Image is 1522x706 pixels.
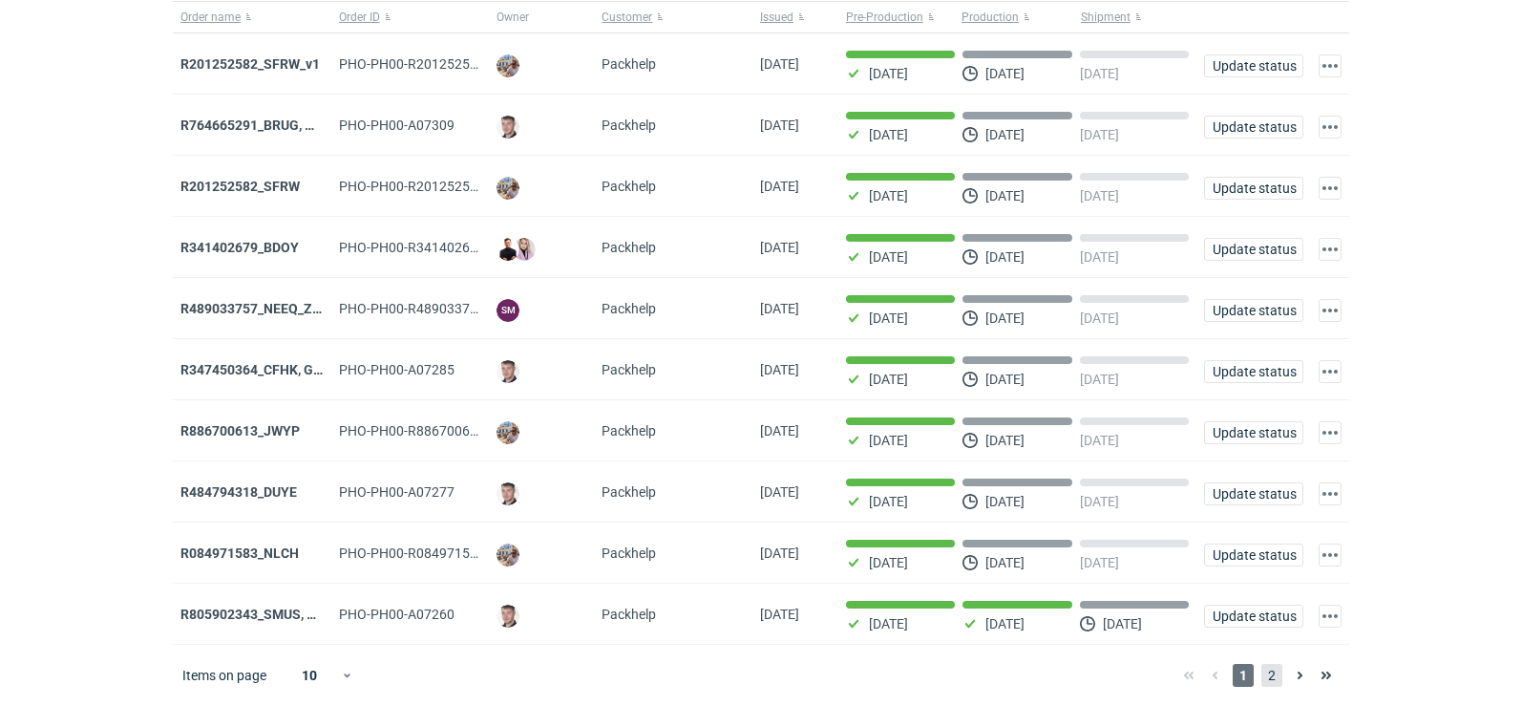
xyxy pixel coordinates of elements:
[760,240,799,255] span: 29/09/2025
[962,10,1019,25] span: Production
[1080,494,1119,509] p: [DATE]
[339,240,525,255] span: PHO-PH00-R341402679_BDOY
[1213,120,1295,134] span: Update status
[339,10,380,25] span: Order ID
[760,118,799,133] span: 01/10/2025
[180,484,297,500] a: R484794318_DUYE
[1204,238,1303,261] button: Update status
[1213,548,1295,562] span: Update status
[602,240,656,255] span: Packhelp
[760,56,799,72] span: 01/10/2025
[331,2,490,32] button: Order ID
[1319,116,1342,139] button: Actions
[760,10,793,25] span: Issued
[1080,310,1119,326] p: [DATE]
[180,607,341,622] a: R805902343_SMUS, XBDT
[180,240,299,255] a: R341402679_BDOY
[339,362,454,377] span: PHO-PH00-A07285
[182,666,266,685] span: Items on page
[760,546,799,561] span: 24/09/2025
[602,301,656,316] span: Packhelp
[869,494,908,509] p: [DATE]
[985,310,1025,326] p: [DATE]
[1319,299,1342,322] button: Actions
[869,616,908,631] p: [DATE]
[180,423,300,439] a: R886700613_JWYP
[497,54,519,77] img: Michał Palasek
[985,555,1025,570] p: [DATE]
[869,310,908,326] p: [DATE]
[497,238,519,261] img: Tomasz Kubiak
[869,127,908,142] p: [DATE]
[760,423,799,439] span: 25/09/2025
[1204,421,1303,444] button: Update status
[1080,188,1119,203] p: [DATE]
[985,433,1025,448] p: [DATE]
[1204,482,1303,505] button: Update status
[1319,177,1342,200] button: Actions
[180,56,320,72] a: R201252582_SFRW_v1
[497,299,519,322] figcaption: SM
[1080,555,1119,570] p: [DATE]
[180,546,299,561] a: R084971583_NLCH
[602,484,656,500] span: Packhelp
[1204,605,1303,628] button: Update status
[1319,238,1342,261] button: Actions
[1080,249,1119,265] p: [DATE]
[339,546,526,561] span: PHO-PH00-R084971583_NLCH
[1204,360,1303,383] button: Update status
[602,10,652,25] span: Customer
[339,118,454,133] span: PHO-PH00-A07309
[513,238,536,261] img: Klaudia Wiśniewska
[339,179,526,194] span: PHO-PH00-R201252582_SFRW
[1213,304,1295,317] span: Update status
[497,544,519,567] img: Michał Palasek
[1213,365,1295,378] span: Update status
[1319,421,1342,444] button: Actions
[1081,10,1131,25] span: Shipment
[846,10,923,25] span: Pre-Production
[1213,59,1295,73] span: Update status
[869,188,908,203] p: [DATE]
[180,118,340,133] a: R764665291_BRUG, HPRK
[497,605,519,628] img: Maciej Sikora
[1204,299,1303,322] button: Update status
[594,2,752,32] button: Customer
[1103,616,1142,631] p: [DATE]
[1204,544,1303,567] button: Update status
[752,2,838,32] button: Issued
[180,301,503,316] a: R489033757_NEEQ_ZVYP_WVPK_PHVG_SDDZ_GAYC
[838,2,958,32] button: Pre-Production
[339,423,526,439] span: PHO-PH00-R886700613_JWYP
[1204,177,1303,200] button: Update status
[497,482,519,505] img: Maciej Sikora
[497,10,529,25] span: Owner
[1080,372,1119,387] p: [DATE]
[1213,182,1295,195] span: Update status
[869,249,908,265] p: [DATE]
[1233,664,1254,687] span: 1
[497,421,519,444] img: Michał Palasek
[1077,2,1196,32] button: Shipment
[760,362,799,377] span: 25/09/2025
[1319,482,1342,505] button: Actions
[602,423,656,439] span: Packhelp
[180,179,300,194] strong: R201252582_SFRW
[985,372,1025,387] p: [DATE]
[985,494,1025,509] p: [DATE]
[869,433,908,448] p: [DATE]
[1213,243,1295,256] span: Update status
[497,177,519,200] img: Michał Palasek
[1319,605,1342,628] button: Actions
[760,607,799,622] span: 22/09/2025
[1213,487,1295,501] span: Update status
[1213,610,1295,623] span: Update status
[1319,54,1342,77] button: Actions
[339,607,454,622] span: PHO-PH00-A07260
[760,484,799,500] span: 24/09/2025
[180,10,241,25] span: Order name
